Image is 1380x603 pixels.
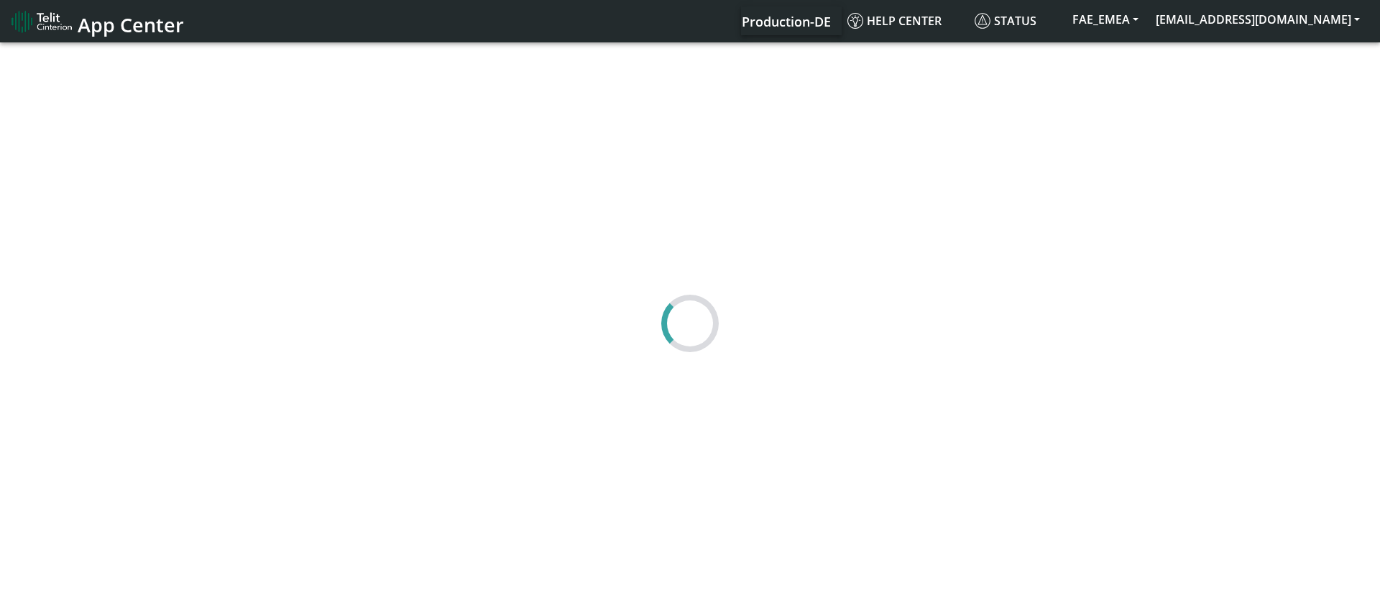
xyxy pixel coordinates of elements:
span: Status [975,13,1036,29]
button: [EMAIL_ADDRESS][DOMAIN_NAME] [1147,6,1368,32]
img: logo-telit-cinterion-gw-new.png [11,10,72,33]
a: Help center [842,6,969,35]
a: Status [969,6,1064,35]
a: App Center [11,6,182,37]
span: App Center [78,11,184,38]
img: status.svg [975,13,990,29]
img: knowledge.svg [847,13,863,29]
a: Your current platform instance [741,6,830,35]
span: Production-DE [742,13,831,30]
button: FAE_EMEA [1064,6,1147,32]
span: Help center [847,13,942,29]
